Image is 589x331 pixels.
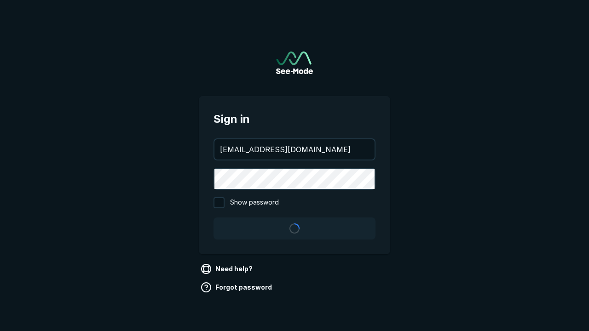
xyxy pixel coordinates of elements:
span: Show password [230,197,279,208]
span: Sign in [214,111,375,127]
input: your@email.com [214,139,375,160]
a: Go to sign in [276,51,313,74]
a: Need help? [199,262,256,276]
a: Forgot password [199,280,276,295]
img: See-Mode Logo [276,51,313,74]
